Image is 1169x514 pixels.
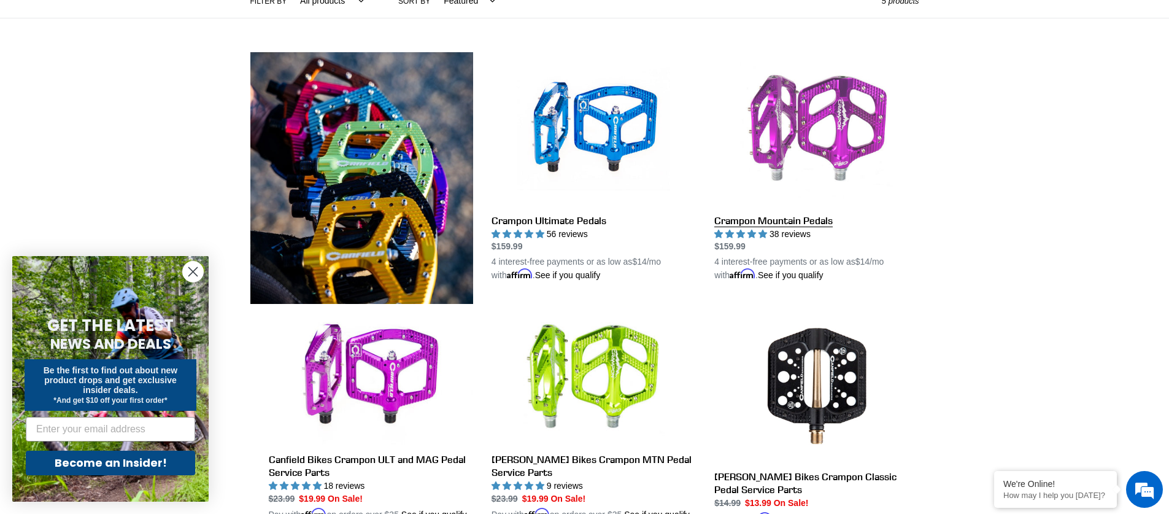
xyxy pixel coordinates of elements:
[1003,479,1108,489] div: We're Online!
[50,334,171,354] span: NEWS AND DEALS
[26,451,195,475] button: Become an Insider!
[1003,491,1108,500] p: How may I help you today?
[44,365,178,395] span: Be the first to find out about new product drops and get exclusive insider deals.
[26,417,195,442] input: Enter your email address
[47,314,174,337] span: GET THE LATEST
[53,396,167,405] span: *And get $10 off your first order*
[182,261,204,282] button: Close dialog
[250,52,473,304] img: Content block image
